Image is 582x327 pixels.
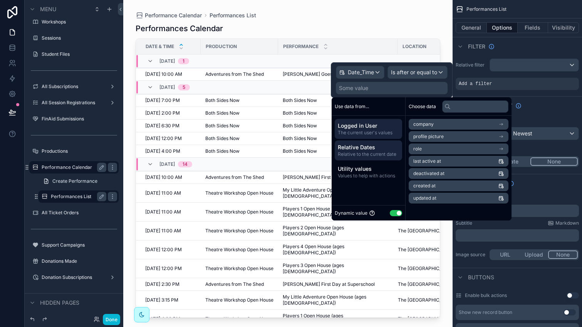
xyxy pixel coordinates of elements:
span: [DATE] 4:00 PM [145,148,180,154]
span: [DATE] 11:00 AM [145,190,181,196]
label: FinAid Submissions [42,116,117,122]
a: Both Sides Now [283,148,393,154]
span: Both Sides Now [205,135,240,142]
a: Theatre Workshop Open House [205,297,273,303]
a: [DATE] 11:00 AM [145,209,196,215]
span: Utility values [338,165,399,173]
a: Adventures from The Shed [205,174,273,180]
a: Theatre Workshop Open House [205,316,273,322]
a: [DATE] 11:00 AM [145,228,196,234]
span: [DATE] 3:15 PM [145,297,178,303]
button: Fields [518,22,548,33]
span: Date & Time [146,43,174,50]
span: Players 1 Open House (ages [DEMOGRAPHIC_DATA]) [283,206,393,218]
a: Markdown [548,220,579,226]
a: Theatre Workshop Open House [205,247,273,253]
span: Theatre Workshop Open House [205,228,273,234]
label: Student Files [42,51,117,57]
label: Performances List [51,194,103,200]
span: [DATE] 11:00 AM [145,228,181,234]
span: Both Sides Now [283,123,317,129]
span: [DATE] 6:30 PM [145,123,179,129]
a: Theatre Workshop Open House [205,190,273,196]
div: Some value [339,84,368,92]
span: Dynamic value [335,210,367,216]
a: [DATE] 10:00 AM [145,71,196,77]
a: Theatre Workshop Open House [205,265,273,272]
a: Both Sides Now [283,135,393,142]
div: scrollable content [332,116,405,185]
span: Is after or equal to [391,68,437,76]
span: [DATE] 12:00 PM [145,135,182,142]
span: Both Sides Now [283,135,317,142]
span: The [GEOGRAPHIC_DATA] Y [398,281,459,287]
div: 1 [183,58,184,64]
span: Performance [283,43,319,50]
button: Options [487,22,518,33]
a: The [GEOGRAPHIC_DATA] Y [398,281,485,287]
a: Both Sides Now [283,110,393,116]
span: [PERSON_NAME] First Day at Superschool [283,174,375,180]
span: [DATE] 10:00 AM [145,71,182,77]
a: [DATE] 10:00 AM [145,174,196,180]
div: 14 [183,161,188,167]
span: [DATE] [159,84,175,90]
span: [PERSON_NAME] First Day at Superschool [283,281,375,287]
a: The [GEOGRAPHIC_DATA] Y [398,228,485,234]
span: Both Sides Now [205,97,240,103]
a: Both Sides Now [205,110,273,116]
span: [DATE] 4:00 PM [145,316,180,322]
button: None [530,157,578,166]
span: Logged in User [338,122,399,130]
a: [DATE] 7:00 PM [145,97,196,103]
label: Performance Calendar [42,164,103,170]
span: Production [206,43,237,50]
span: Buttons [468,274,494,281]
a: [DATE] 4:00 PM [145,316,196,322]
span: [DATE] [159,161,175,167]
a: [PERSON_NAME] Goes To Space [283,71,393,77]
span: Filter [468,43,485,50]
a: The [GEOGRAPHIC_DATA] Y [398,297,485,303]
span: [DATE] 10:00 AM [145,174,182,180]
label: Subtitle [456,220,472,226]
span: [DATE] [159,58,175,64]
span: Add a filter [459,81,492,87]
label: All Session Registrations [42,100,106,106]
button: Done [103,314,120,325]
a: Adventures from The Shed [205,71,273,77]
span: [DATE] 2:00 PM [145,110,180,116]
a: Sessions [42,35,117,41]
a: [PERSON_NAME] First Day at Superschool [283,174,393,180]
a: [DATE] 12:00 PM [145,135,196,142]
div: Date_Time: Oldest -> Newest [456,127,579,140]
label: Donations Made [42,258,117,264]
a: Players 1 Open House (ages [DEMOGRAPHIC_DATA]) [283,313,393,325]
a: Productions [42,148,117,154]
a: [DATE] 12:00 PM [145,247,196,253]
span: Players 3 Open House (ages [DEMOGRAPHIC_DATA]) [283,262,393,275]
span: Performances List [466,6,507,12]
span: The [GEOGRAPHIC_DATA] Y [398,297,459,303]
a: Both Sides Now [205,135,273,142]
span: The [GEOGRAPHIC_DATA] Y [398,316,459,322]
label: Workshops [42,19,117,25]
a: Performances List [210,12,256,19]
a: Both Sides Now [205,97,273,103]
span: Both Sides Now [283,110,317,116]
span: [PERSON_NAME] Goes To Space [283,71,354,77]
div: 5 [183,84,185,90]
label: Image source [456,252,486,258]
span: Adventures from The Shed [205,281,264,287]
button: Visibility [548,22,579,33]
span: Location [403,43,426,50]
a: [DATE] 2:30 PM [145,281,196,287]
